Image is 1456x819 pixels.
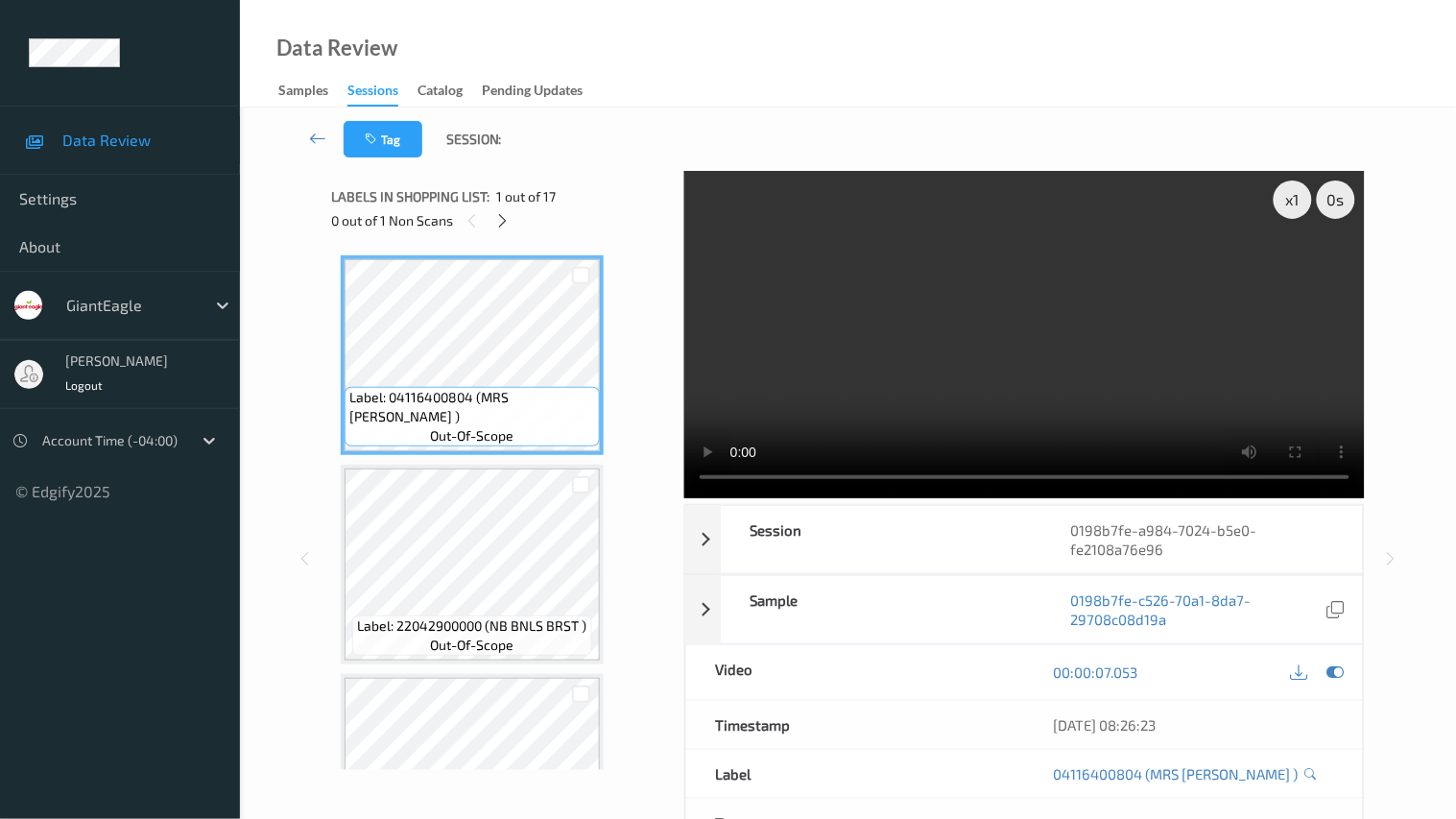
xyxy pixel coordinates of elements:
a: Samples [278,78,347,105]
div: 0 out of 1 Non Scans [331,208,671,232]
div: Session0198b7fe-a984-7024-b5e0-fe2108a76e96 [685,505,1364,574]
div: Video [686,645,1024,700]
span: Session: [446,130,502,149]
span: out-of-scope [430,426,513,446]
span: out-of-scope [430,636,513,655]
div: 0 s [1317,181,1355,219]
div: Pending Updates [482,81,583,105]
div: Sessions [347,81,398,107]
a: 04116400804 (MRS [PERSON_NAME] ) [1054,764,1299,783]
span: Labels in shopping list: [331,187,489,206]
span: Label: 22042900000 (NB BNLS BRST ) [357,616,586,636]
div: Session [721,506,1042,573]
a: Catalog [418,78,482,105]
div: Samples [278,81,328,105]
div: Data Review [276,38,397,58]
div: x 1 [1274,181,1312,219]
button: Tag [344,121,422,157]
div: [DATE] 08:26:23 [1054,715,1334,735]
span: Label: 04116400804 (MRS [PERSON_NAME] ) [349,388,595,426]
a: 0198b7fe-c526-70a1-8da7-29708c08d19a [1071,590,1324,629]
span: 1 out of 17 [496,187,556,206]
div: Catalog [418,81,463,105]
div: Timestamp [686,701,1024,749]
a: Pending Updates [482,78,602,105]
div: Sample0198b7fe-c526-70a1-8da7-29708c08d19a [685,575,1364,644]
a: Sessions [347,78,418,107]
a: 00:00:07.053 [1054,662,1138,682]
div: Sample [721,576,1042,643]
div: Label [686,750,1024,798]
div: 0198b7fe-a984-7024-b5e0-fe2108a76e96 [1042,506,1364,573]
